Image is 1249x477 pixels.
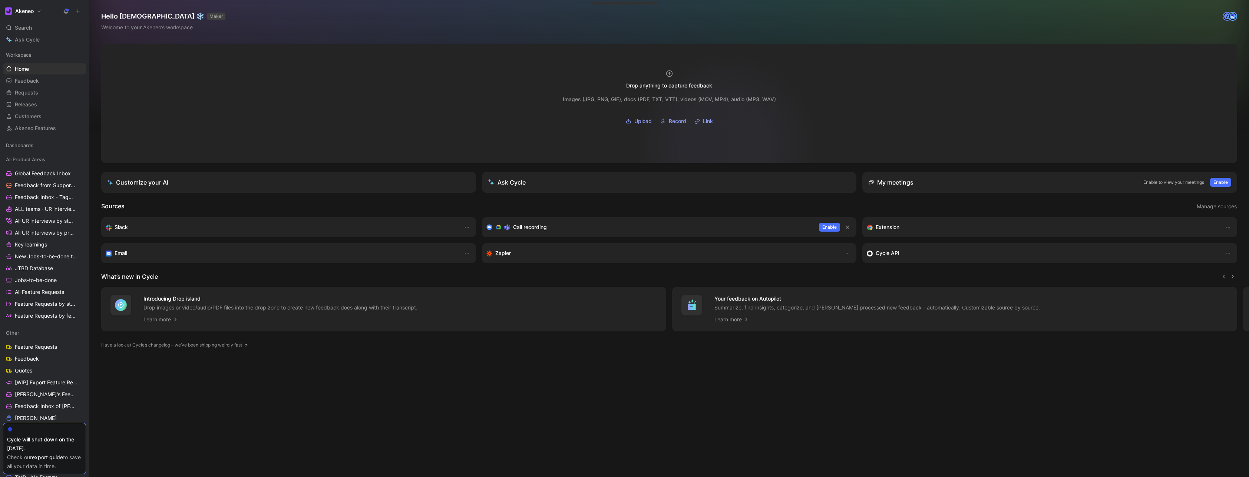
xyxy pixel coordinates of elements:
[143,294,417,303] h4: Introducing Drop island
[486,249,837,258] div: Capture feedback from thousands of sources with Zapier (survey results, recordings, sheets, etc).
[15,253,79,260] span: New Jobs-to-be-done to review ([PERSON_NAME])
[3,203,86,215] a: ALL teams · UR interviews
[15,403,78,410] span: Feedback Inbox of [PERSON_NAME]
[876,223,899,232] h3: Extension
[6,329,19,337] span: Other
[3,227,86,238] a: All UR interviews by projects
[3,154,86,321] div: All Product AreasGlobal Feedback InboxFeedback from Support TeamFeedback Inbox - TaggingALL teams...
[867,249,1218,258] div: Sync customers & send feedback from custom sources. Get inspired by our favorite use case
[3,192,86,203] a: Feedback Inbox - Tagging
[101,12,225,21] h1: Hello [DEMOGRAPHIC_DATA] ❄️
[3,251,86,262] a: New Jobs-to-be-done to review ([PERSON_NAME])
[3,87,86,98] a: Requests
[15,217,76,225] span: All UR interviews by status
[101,272,158,281] h2: What’s new in Cycle
[15,125,56,132] span: Akeneo Features
[3,22,86,33] div: Search
[15,23,32,32] span: Search
[634,117,652,126] span: Upload
[3,168,86,179] a: Global Feedback Inbox
[106,249,457,258] div: Forward emails to your feedback inbox
[3,401,86,412] a: Feedback Inbox of [PERSON_NAME]
[1223,13,1231,20] div: A
[15,379,79,386] span: [WIP] Export Feature Requests by Company
[486,223,813,232] div: Record & transcribe meetings from Zoom, Meet & Teams.
[15,343,57,351] span: Feature Requests
[623,116,654,127] button: Upload
[3,377,86,388] a: [WIP] Export Feature Requests by Company
[3,99,86,110] a: Releases
[714,315,749,324] a: Learn more
[1143,179,1204,186] p: Enable to view your meetings
[669,117,686,126] span: Record
[3,275,86,286] a: Jobs-to-be-done
[3,365,86,376] a: Quotes
[32,454,63,460] a: export guide
[822,223,837,231] span: Enable
[15,312,76,319] span: Feature Requests by feature
[3,63,86,74] a: Home
[15,113,42,120] span: Customers
[3,140,86,151] div: Dashboards
[15,182,77,189] span: Feedback from Support Team
[115,223,128,232] h3: Slack
[107,178,168,187] div: Customize your AI
[3,6,43,16] button: AkeneoAkeneo
[15,193,76,201] span: Feedback Inbox - Tagging
[15,170,71,177] span: Global Feedback Inbox
[3,327,86,338] div: Other
[15,391,77,398] span: [PERSON_NAME]'s Feedback Inbox
[1213,179,1228,186] span: Enable
[6,51,32,59] span: Workspace
[15,205,76,213] span: ALL teams · UR interviews
[488,178,526,187] div: Ask Cycle
[101,202,125,211] h2: Sources
[513,223,547,232] h3: Call recording
[3,263,86,274] a: JTBD Database
[3,154,86,165] div: All Product Areas
[563,95,776,104] div: Images (JPG, PNG, GIF), docs (PDF, TXT, VTT), videos (MOV, MP4), audio (MP3, WAV)
[6,156,45,163] span: All Product Areas
[714,304,1040,311] p: Summarize, find insights, categorize, and [PERSON_NAME] processed new feedback - automatically. C...
[3,239,86,250] a: Key learnings
[15,367,32,374] span: Quotes
[15,276,57,284] span: Jobs-to-be-done
[495,249,511,258] h3: Zapier
[819,223,840,232] button: Enable
[3,123,86,134] a: Akeneo Features
[15,288,64,296] span: All Feature Requests
[1229,13,1236,20] img: avatar
[15,414,57,422] span: [PERSON_NAME]
[626,81,712,90] div: Drop anything to capture feedback
[3,75,86,86] a: Feedback
[3,49,86,60] div: Workspace
[3,140,86,153] div: Dashboards
[15,77,39,85] span: Feedback
[15,229,76,236] span: All UR interviews by projects
[143,304,417,311] p: Drop images or video/audio/PDF files into the drop zone to create new feedback docs along with th...
[15,35,40,44] span: Ask Cycle
[714,294,1040,303] h4: Your feedback on Autopilot
[3,353,86,364] a: Feedback
[868,178,913,187] div: My meetings
[7,435,82,453] div: Cycle will shut down on the [DATE].
[15,355,39,362] span: Feedback
[15,89,38,96] span: Requests
[1197,202,1237,211] span: Manage sources
[143,315,178,324] a: Learn more
[115,249,127,258] h3: Email
[3,111,86,122] a: Customers
[482,172,857,193] button: Ask Cycle
[876,249,899,258] h3: Cycle API
[106,223,457,232] div: Sync your customers, send feedback and get updates in Slack
[3,215,86,226] a: All UR interviews by status
[101,341,248,349] a: Have a look at Cycle’s changelog – we’ve been shipping weirdly fast
[3,298,86,309] a: Feature Requests by status
[5,7,12,15] img: Akeneo
[15,265,53,272] span: JTBD Database
[3,180,86,191] a: Feedback from Support Team
[3,310,86,321] a: Feature Requests by feature
[101,172,476,193] a: Customize your AI
[7,453,82,471] div: Check our to save all your data in time.
[15,8,34,14] h1: Akeneo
